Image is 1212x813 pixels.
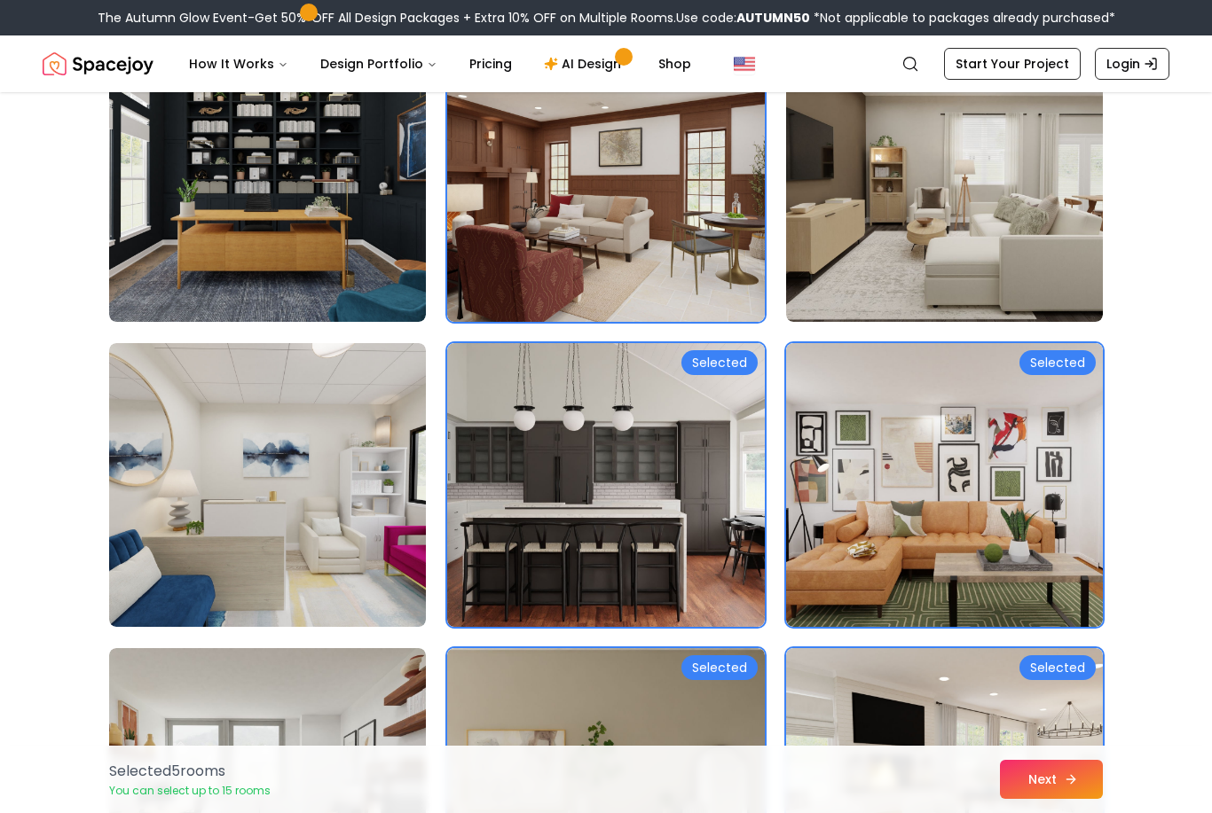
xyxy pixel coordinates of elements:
img: Room room-4 [109,38,426,322]
div: Selected [681,350,758,375]
div: Selected [1019,655,1096,680]
a: Start Your Project [944,48,1081,80]
img: Spacejoy Logo [43,46,153,82]
nav: Main [175,46,705,82]
a: Spacejoy [43,46,153,82]
img: Room room-8 [447,343,764,627]
b: AUTUMN50 [736,9,810,27]
button: Next [1000,760,1103,799]
img: Room room-5 [447,38,764,322]
a: Pricing [455,46,526,82]
button: Design Portfolio [306,46,452,82]
p: Selected 5 room s [109,761,271,782]
img: Room room-9 [786,343,1103,627]
img: United States [734,53,755,74]
div: Selected [681,655,758,680]
nav: Global [43,35,1169,92]
a: Login [1095,48,1169,80]
span: *Not applicable to packages already purchased* [810,9,1115,27]
a: AI Design [530,46,641,82]
div: Selected [1019,350,1096,375]
a: Shop [644,46,705,82]
img: Room room-6 [786,38,1103,322]
img: Room room-7 [109,343,426,627]
div: The Autumn Glow Event-Get 50% OFF All Design Packages + Extra 10% OFF on Multiple Rooms. [98,9,1115,27]
p: You can select up to 15 rooms [109,784,271,798]
button: How It Works [175,46,303,82]
span: Use code: [676,9,810,27]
